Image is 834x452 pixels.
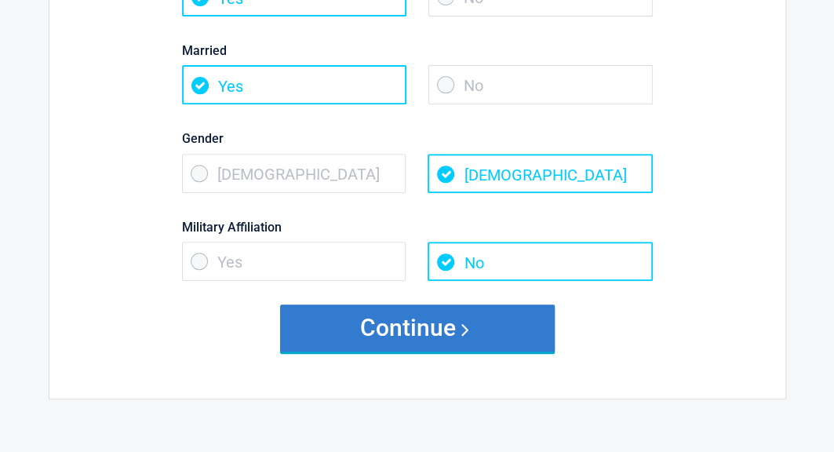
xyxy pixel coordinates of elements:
[182,242,406,281] span: Yes
[280,304,555,352] button: Continue
[182,217,653,238] label: Military Affiliation
[428,242,652,281] span: No
[182,40,653,61] label: Married
[428,65,653,104] span: No
[182,65,406,104] span: Yes
[182,154,406,193] span: [DEMOGRAPHIC_DATA]
[428,154,652,193] span: [DEMOGRAPHIC_DATA]
[182,128,653,149] label: Gender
